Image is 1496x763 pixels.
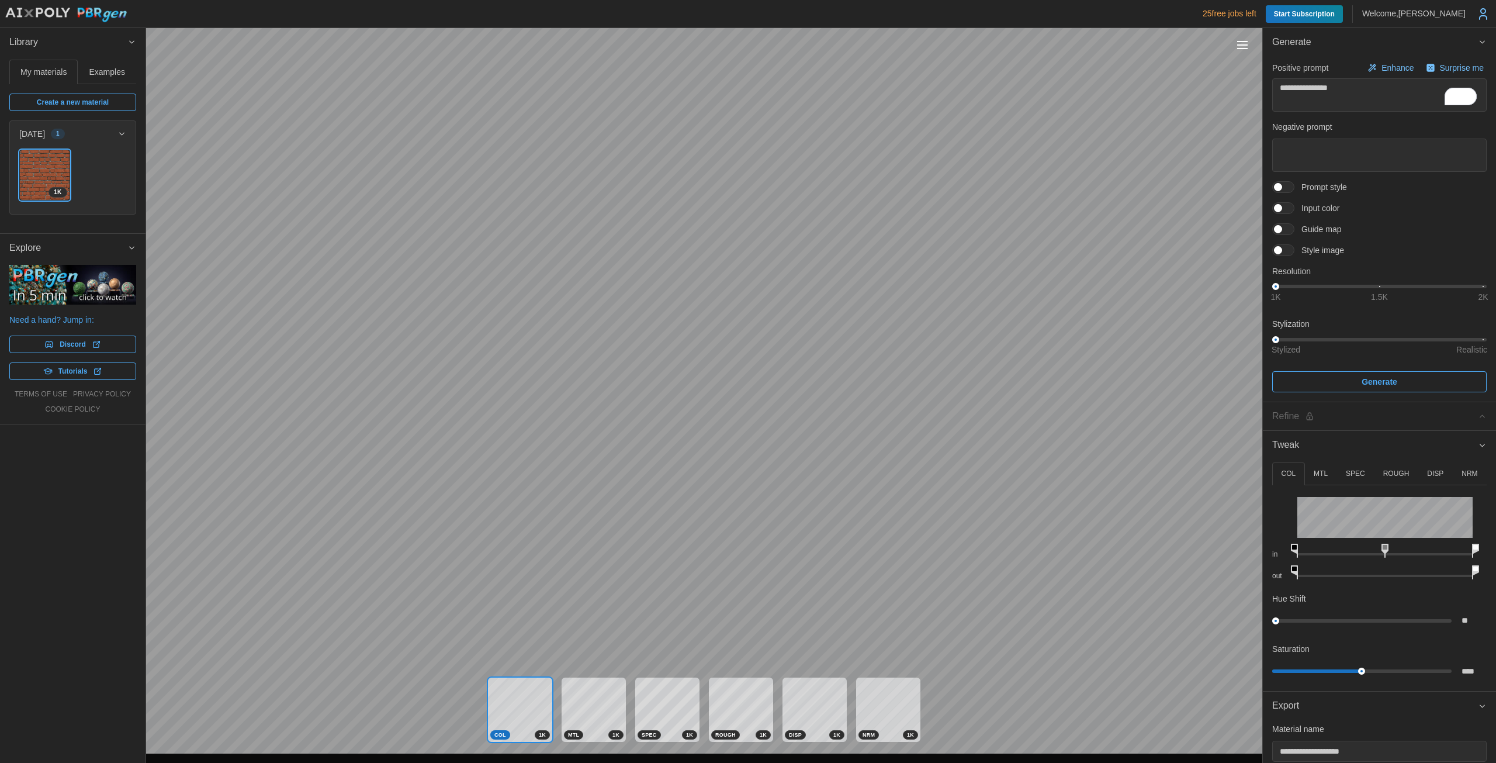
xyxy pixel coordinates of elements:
button: Enhance [1365,60,1417,76]
p: in [1272,550,1288,560]
a: Discord [9,336,136,353]
p: Stylization [1272,318,1487,330]
a: 84147UAuvyiRp0nLKsja1K [19,150,70,201]
p: COL [1281,469,1296,479]
p: Saturation [1272,643,1310,655]
p: NRM [1462,469,1477,479]
span: 1 K [54,188,61,197]
span: Discord [60,336,86,353]
span: 1 K [539,731,546,739]
span: Generate [1272,28,1478,57]
p: SPEC [1346,469,1365,479]
p: Welcome, [PERSON_NAME] [1362,8,1466,19]
p: Surprise me [1440,62,1486,74]
a: Tutorials [9,362,136,380]
p: Resolution [1272,265,1487,277]
span: Examples [89,68,125,76]
p: ROUGH [1383,469,1410,479]
p: [DATE] [19,128,45,140]
span: Create a new material [37,94,109,111]
span: MTL [568,731,579,739]
span: Prompt style [1294,181,1347,193]
span: ROUGH [715,731,736,739]
p: Material name [1272,723,1487,735]
p: Enhance [1381,62,1416,74]
a: terms of use [15,389,67,399]
button: Tweak [1263,431,1496,460]
a: cookie policy [45,405,100,415]
button: Generate [1263,28,1496,57]
span: Tweak [1272,431,1478,460]
button: Toggle viewport controls [1234,37,1251,53]
button: Export [1263,692,1496,720]
p: Hue Shift [1272,593,1306,605]
textarea: To enrich screen reader interactions, please activate Accessibility in Grammarly extension settings [1272,78,1487,112]
span: Generate [1362,372,1397,392]
p: Positive prompt [1272,62,1328,74]
span: Export [1272,692,1478,720]
p: out [1272,571,1288,581]
button: Generate [1272,371,1487,392]
span: Explore [9,234,127,263]
p: Need a hand? Jump in: [9,314,136,326]
span: COL [494,731,506,739]
span: 1 K [686,731,693,739]
span: Library [9,28,127,57]
button: Surprise me [1423,60,1487,76]
span: DISP [789,731,802,739]
a: Start Subscription [1266,5,1343,23]
button: [DATE]1 [10,121,136,147]
div: Tweak [1263,460,1496,691]
span: SPEC [642,731,657,739]
img: AIxPoly PBRgen [5,7,127,23]
span: 1 K [907,731,914,739]
a: privacy policy [73,389,131,399]
span: 1 K [612,731,619,739]
span: Tutorials [58,363,88,379]
p: DISP [1427,469,1443,479]
span: 1 K [833,731,840,739]
a: Create a new material [9,94,136,111]
span: Start Subscription [1274,5,1335,23]
div: [DATE]1 [10,147,136,213]
p: Negative prompt [1272,121,1487,133]
span: Style image [1294,244,1344,256]
img: PBRgen explained in 5 minutes [9,265,136,305]
div: Refine [1272,409,1478,424]
span: NRM [863,731,875,739]
p: MTL [1314,469,1328,479]
span: Guide map [1294,223,1341,235]
span: 1 K [760,731,767,739]
span: 1 [56,129,60,139]
div: Generate [1263,57,1496,402]
button: Refine [1263,402,1496,431]
span: Input color [1294,202,1339,214]
p: 25 free jobs left [1203,8,1256,19]
p: My materials [20,66,67,78]
img: 84147UAuvyiRp0nLKsja [20,150,70,200]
